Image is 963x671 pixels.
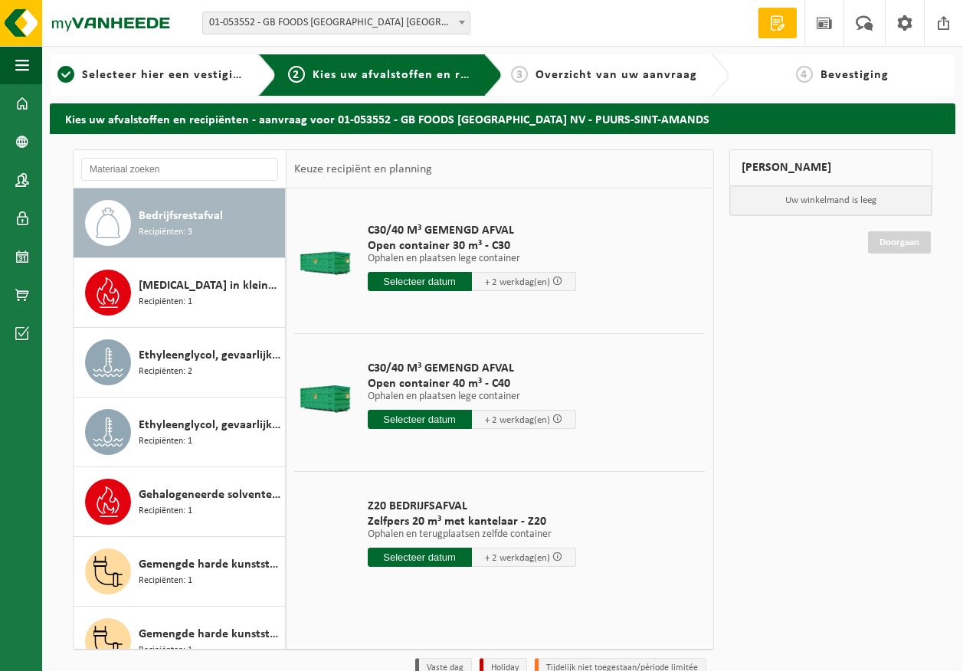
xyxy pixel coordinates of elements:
input: Materiaal zoeken [81,158,278,181]
span: Overzicht van uw aanvraag [536,69,697,81]
span: Zelfpers 20 m³ met kantelaar - Z20 [368,514,576,529]
button: Ethyleenglycol, gevaarlijk in 200l Recipiënten: 2 [74,328,286,398]
span: 4 [796,66,813,83]
span: Recipiënten: 1 [139,295,192,309]
span: Selecteer hier een vestiging [82,69,247,81]
span: Recipiënten: 2 [139,365,192,379]
p: Ophalen en plaatsen lege container [368,391,576,402]
span: 3 [511,66,528,83]
span: + 2 werkdag(en) [485,553,550,563]
span: Recipiënten: 1 [139,434,192,449]
span: Z20 BEDRIJFSAFVAL [368,499,576,514]
span: Bevestiging [821,69,889,81]
span: 01-053552 - GB FOODS BELGIUM NV - PUURS-SINT-AMANDS [202,11,470,34]
span: Open container 40 m³ - C40 [368,376,576,391]
span: Recipiënten: 1 [139,643,192,658]
input: Selecteer datum [368,410,472,429]
div: Keuze recipiënt en planning [287,150,440,188]
button: Bedrijfsrestafval Recipiënten: 3 [74,188,286,258]
div: [PERSON_NAME] [729,149,933,186]
span: Kies uw afvalstoffen en recipiënten [313,69,523,81]
span: C30/40 M³ GEMENGD AFVAL [368,361,576,376]
span: Ethyleenglycol, gevaarlijk in IBC [139,416,281,434]
input: Selecteer datum [368,272,472,291]
button: [MEDICAL_DATA] in kleinverpakking Recipiënten: 1 [74,258,286,328]
button: Ethyleenglycol, gevaarlijk in IBC Recipiënten: 1 [74,398,286,467]
span: 2 [288,66,305,83]
h2: Kies uw afvalstoffen en recipiënten - aanvraag voor 01-053552 - GB FOODS [GEOGRAPHIC_DATA] NV - P... [50,103,955,133]
span: 01-053552 - GB FOODS BELGIUM NV - PUURS-SINT-AMANDS [203,12,470,34]
span: Recipiënten: 3 [139,225,192,240]
span: Open container 30 m³ - C30 [368,238,576,254]
span: Gemengde harde kunststoffen (PE en PP), recycleerbaar (industrieel) [139,555,281,574]
span: Gehalogeneerde solventen in IBC [139,486,281,504]
button: Gemengde harde kunststoffen (PE en PP), recycleerbaar (industrieel) Recipiënten: 1 [74,537,286,607]
a: Doorgaan [868,231,931,254]
button: Gehalogeneerde solventen in IBC Recipiënten: 1 [74,467,286,537]
span: Gemengde harde kunststoffen (PE, PP en PVC), recycleerbaar (industrieel) [139,625,281,643]
span: Bedrijfsrestafval [139,207,223,225]
span: Recipiënten: 1 [139,504,192,519]
span: C30/40 M³ GEMENGD AFVAL [368,223,576,238]
p: Uw winkelmand is leeg [730,186,932,215]
span: + 2 werkdag(en) [485,277,550,287]
p: Ophalen en terugplaatsen zelfde container [368,529,576,540]
p: Ophalen en plaatsen lege container [368,254,576,264]
span: [MEDICAL_DATA] in kleinverpakking [139,277,281,295]
input: Selecteer datum [368,548,472,567]
span: Ethyleenglycol, gevaarlijk in 200l [139,346,281,365]
a: 1Selecteer hier een vestiging [57,66,246,84]
span: + 2 werkdag(en) [485,415,550,425]
span: 1 [57,66,74,83]
span: Recipiënten: 1 [139,574,192,588]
